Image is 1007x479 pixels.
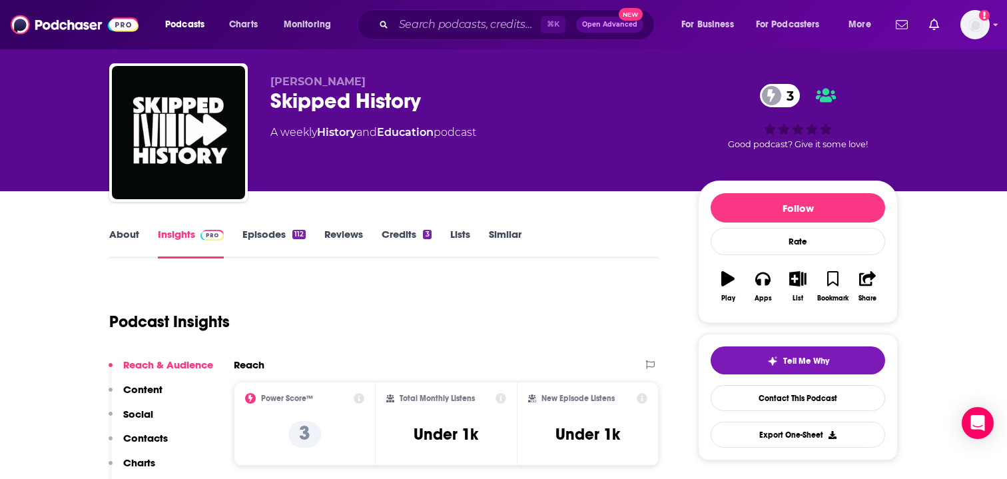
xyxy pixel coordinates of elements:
h2: Total Monthly Listens [400,394,475,403]
div: Open Intercom Messenger [962,407,994,439]
button: open menu [274,14,348,35]
a: Charts [220,14,266,35]
div: Search podcasts, credits, & more... [370,9,667,40]
span: New [619,8,643,21]
button: Bookmark [815,262,850,310]
a: Similar [489,228,521,258]
div: Play [721,294,735,302]
input: Search podcasts, credits, & more... [394,14,541,35]
button: open menu [672,14,751,35]
p: Contacts [123,432,168,444]
button: Content [109,383,163,408]
span: 3 [773,84,801,107]
img: Podchaser - Follow, Share and Rate Podcasts [11,12,139,37]
span: More [848,15,871,34]
span: ⌘ K [541,16,565,33]
span: Podcasts [165,15,204,34]
span: Open Advanced [582,21,637,28]
p: Charts [123,456,155,469]
div: 112 [292,230,306,239]
a: Contact This Podcast [711,385,885,411]
span: and [356,126,377,139]
span: For Business [681,15,734,34]
img: tell me why sparkle [767,356,778,366]
a: Reviews [324,228,363,258]
button: Export One-Sheet [711,422,885,448]
span: Logged in as adrian.villarreal [960,10,990,39]
div: Rate [711,228,885,255]
a: 3 [760,84,801,107]
span: Tell Me Why [783,356,829,366]
span: Charts [229,15,258,34]
div: 3 [423,230,431,239]
button: Reach & Audience [109,358,213,383]
h2: Power Score™ [261,394,313,403]
div: A weekly podcast [270,125,476,141]
img: Skipped History [112,66,245,199]
button: Show profile menu [960,10,990,39]
span: Monitoring [284,15,331,34]
a: Show notifications dropdown [890,13,913,36]
div: List [793,294,803,302]
button: tell me why sparkleTell Me Why [711,346,885,374]
div: 3Good podcast? Give it some love! [698,75,898,158]
h3: Under 1k [414,424,478,444]
a: Credits3 [382,228,431,258]
p: Social [123,408,153,420]
a: About [109,228,139,258]
h2: New Episode Listens [541,394,615,403]
a: Lists [450,228,470,258]
button: Share [850,262,885,310]
button: Contacts [109,432,168,456]
span: [PERSON_NAME] [270,75,366,88]
div: Share [858,294,876,302]
button: Apps [745,262,780,310]
a: Episodes112 [242,228,306,258]
button: Social [109,408,153,432]
p: 3 [288,421,321,448]
span: Good podcast? Give it some love! [728,139,868,149]
button: open menu [156,14,222,35]
svg: Add a profile image [979,10,990,21]
button: open menu [747,14,839,35]
img: User Profile [960,10,990,39]
a: History [317,126,356,139]
h3: Under 1k [555,424,620,444]
button: open menu [839,14,888,35]
button: Open AdvancedNew [576,17,643,33]
button: List [781,262,815,310]
p: Content [123,383,163,396]
a: Education [377,126,434,139]
h2: Reach [234,358,264,371]
img: Podchaser Pro [200,230,224,240]
button: Follow [711,193,885,223]
a: InsightsPodchaser Pro [158,228,224,258]
p: Reach & Audience [123,358,213,371]
div: Bookmark [817,294,848,302]
a: Show notifications dropdown [924,13,944,36]
span: For Podcasters [756,15,820,34]
h1: Podcast Insights [109,312,230,332]
div: Apps [755,294,772,302]
button: Play [711,262,745,310]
